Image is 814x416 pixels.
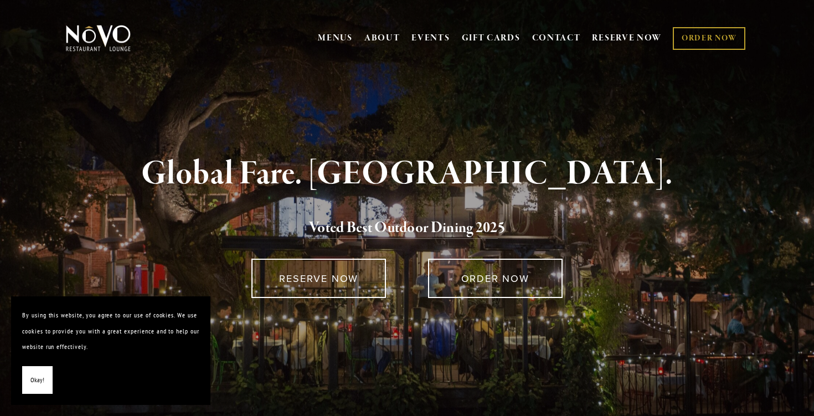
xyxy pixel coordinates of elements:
[11,296,210,405] section: Cookie banner
[141,153,672,195] strong: Global Fare. [GEOGRAPHIC_DATA].
[84,217,730,240] h2: 5
[64,24,133,52] img: Novo Restaurant &amp; Lounge
[309,218,498,239] a: Voted Best Outdoor Dining 202
[411,33,450,44] a: EVENTS
[592,28,662,49] a: RESERVE NOW
[318,33,353,44] a: MENUS
[22,366,53,394] button: Okay!
[364,33,400,44] a: ABOUT
[428,259,563,298] a: ORDER NOW
[532,28,581,49] a: CONTACT
[673,27,745,50] a: ORDER NOW
[462,28,521,49] a: GIFT CARDS
[22,307,199,355] p: By using this website, you agree to our use of cookies. We use cookies to provide you with a grea...
[30,372,44,388] span: Okay!
[251,259,386,298] a: RESERVE NOW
